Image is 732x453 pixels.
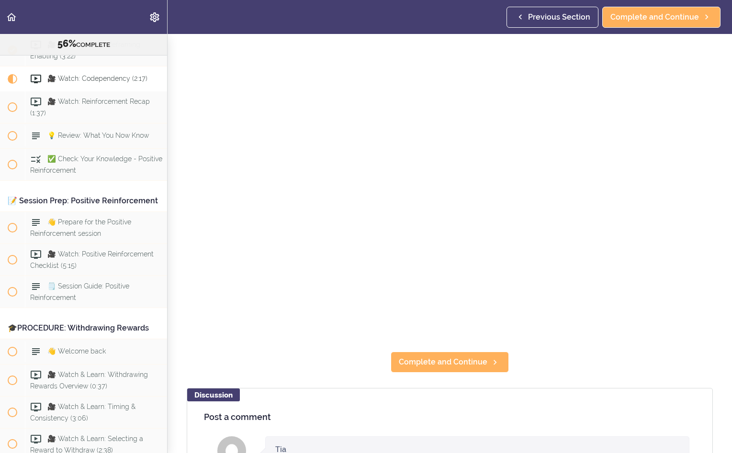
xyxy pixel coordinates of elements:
[391,352,509,373] a: Complete and Continue
[30,218,131,237] span: 👋 Prepare for the Positive Reinforcement session
[47,132,149,139] span: 💡 Review: What You Now Know
[30,371,148,389] span: 🎥 Watch & Learn: Withdrawing Rewards Overview (0:37)
[30,250,154,269] span: 🎥 Watch: Positive Reinforcement Checklist (5:15)
[30,41,140,59] span: 🎥 Watch & Learn: Reframing Enabling (3:22)
[47,347,106,355] span: 👋 Welcome back
[187,41,713,336] iframe: Video Player
[399,356,487,368] span: Complete and Continue
[149,11,160,23] svg: Settings Menu
[507,7,598,28] a: Previous Section
[610,11,699,23] span: Complete and Continue
[30,282,129,301] span: 🗒️ Session Guide: Positive Reinforcement
[30,155,162,174] span: ✅ Check: Your Knowledge - Positive Reinforcement
[57,38,76,49] span: 56%
[528,11,590,23] span: Previous Section
[12,38,155,50] div: COMPLETE
[30,403,135,421] span: 🎥 Watch & Learn: Timing & Consistency (3:06)
[204,412,696,422] h4: Post a comment
[602,7,721,28] a: Complete and Continue
[30,98,150,116] span: 🎥 Watch: Reinforcement Recap (1:37)
[47,75,147,82] span: 🎥 Watch: Codependency (2:17)
[187,388,240,401] div: Discussion
[6,11,17,23] svg: Back to course curriculum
